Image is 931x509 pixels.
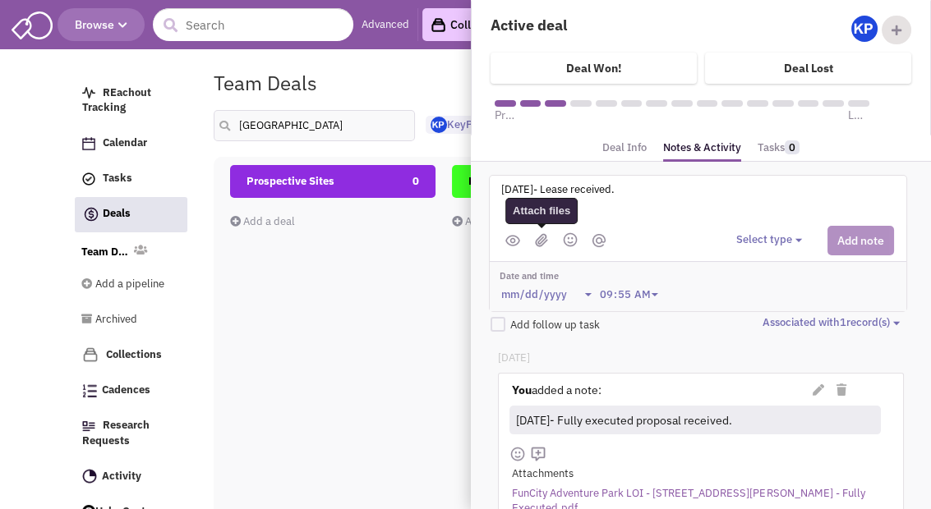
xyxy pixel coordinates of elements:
img: face-smile.png [509,446,526,462]
img: Cadences_logo.png [82,384,97,397]
img: mdi_comment-add-outline.png [530,446,546,462]
div: Attach files [505,198,578,224]
img: icon-tasks.png [82,172,95,186]
a: Calendar [74,128,187,159]
a: Deal Info [602,136,647,160]
span: Proposals Issued/Received [468,174,607,188]
span: Activity [102,469,141,483]
a: Tasks [758,136,800,160]
span: Lease executed [848,107,869,123]
input: Search deals [214,110,414,141]
span: Cadences [102,383,150,397]
span: 0 [785,140,800,154]
span: Tasks [103,172,132,186]
a: Add a deal [452,214,517,228]
img: Calendar.png [82,137,95,150]
a: Add a pipeline [81,269,184,300]
span: Prospective Sites [495,107,516,123]
img: icon-collection-lavender.png [82,346,99,363]
img: Gp5tB00MpEGTGSMiAkF79g.png [431,117,447,133]
img: emoji.png [563,232,578,247]
a: Research Requests [74,410,187,457]
h4: Deal Lost [784,61,833,76]
span: KeyPoint Partners [431,117,536,131]
span: Browse [75,17,127,32]
h4: Active deal [491,16,690,34]
div: Add Collaborator [882,16,911,44]
i: Edit Note [813,384,824,396]
span: Research Requests [82,418,150,447]
label: Date and time [500,270,666,283]
img: icon-collection-lavender-black.svg [431,17,446,33]
a: Tasks [74,163,187,195]
label: Attachments [512,466,574,482]
img: Gp5tB00MpEGTGSMiAkF79g.png [851,16,878,42]
h1: Team Deals [214,72,317,94]
a: Archived [81,305,184,336]
label: added a note: [512,382,601,398]
span: 1 [840,315,846,329]
a: Notes & Activity [663,136,741,163]
img: public.png [505,235,520,246]
img: (jpg,png,gif,doc,docx,xls,xlsx,pdf,txt) [535,233,548,247]
img: Research.png [82,421,95,431]
a: REachout Tracking [74,78,187,125]
h4: Deal Won! [566,61,621,76]
a: Team Deals [81,245,130,260]
a: Activity [74,461,187,493]
img: mantion.png [592,234,606,247]
span: 0 [412,165,419,198]
button: Select type [736,232,807,248]
a: Collections [74,339,187,371]
a: Collections [422,8,518,41]
a: Advanced [362,17,409,33]
span: Collections [106,347,162,361]
img: Activity.png [82,469,97,484]
span: Add follow up task [510,318,600,332]
span: REachout Tracking [82,85,151,115]
div: [DATE]- Fully executed proposal received. [513,408,874,432]
span: Calendar [103,136,147,150]
i: Delete Note [837,384,846,396]
button: KeyPoint Partners [426,116,551,135]
img: icon-deals.svg [83,204,99,224]
img: SmartAdmin [12,8,53,39]
a: Deals [75,197,187,232]
button: Browse [58,8,145,41]
span: Prospective Sites [247,174,334,188]
button: Associated with1record(s) [763,315,905,331]
input: Search [153,8,353,41]
strong: You [512,383,532,397]
p: [DATE] [498,351,903,366]
a: Add a deal [230,214,295,228]
a: Cadences [74,375,187,406]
